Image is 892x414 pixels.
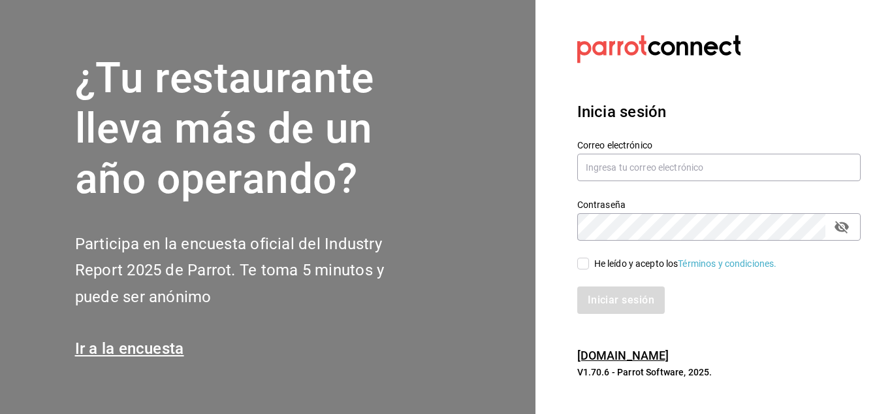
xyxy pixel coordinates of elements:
[577,154,861,181] input: Ingresa tu correo electrónico
[831,216,853,238] button: passwordField
[577,100,861,124] h3: Inicia sesión
[577,366,861,379] p: V1.70.6 - Parrot Software, 2025.
[577,349,669,362] a: [DOMAIN_NAME]
[75,54,428,204] h1: ¿Tu restaurante lleva más de un año operando?
[75,231,428,311] h2: Participa en la encuesta oficial del Industry Report 2025 de Parrot. Te toma 5 minutos y puede se...
[75,339,184,358] a: Ir a la encuesta
[577,200,861,209] label: Contraseña
[577,141,861,150] label: Correo electrónico
[594,257,777,271] div: He leído y acepto los
[678,258,776,269] a: Términos y condiciones.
